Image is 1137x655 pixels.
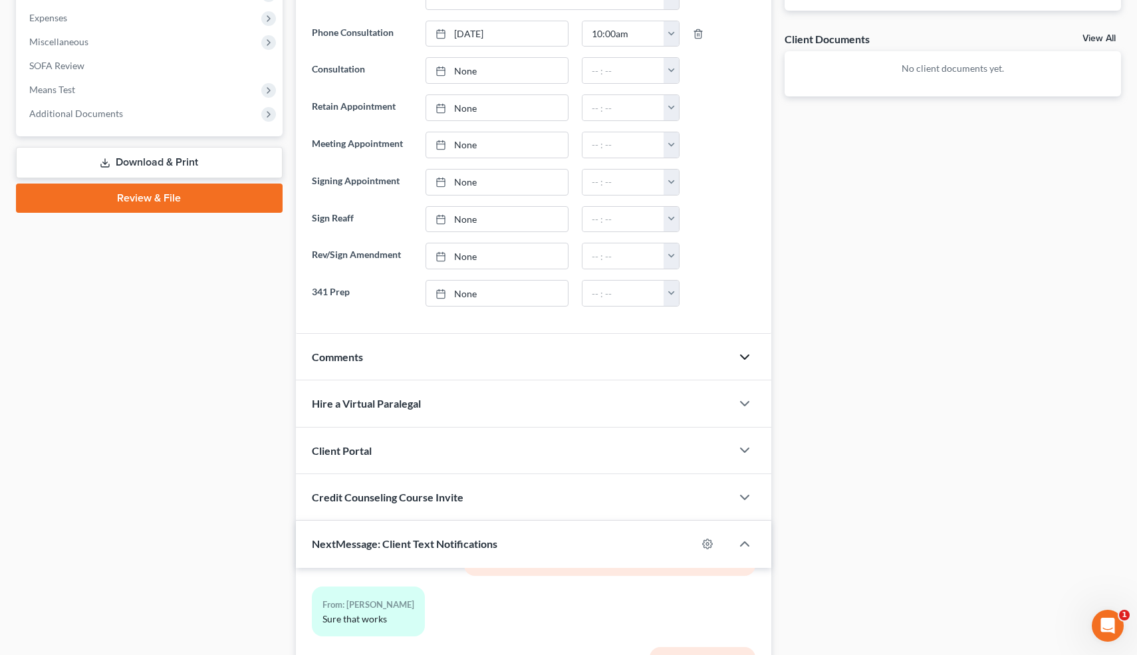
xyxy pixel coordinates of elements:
span: NextMessage: Client Text Notifications [312,537,497,550]
input: -- : -- [582,58,664,83]
a: None [426,207,567,232]
a: None [426,281,567,306]
label: Sign Reaff [305,206,420,233]
a: None [426,58,567,83]
a: SOFA Review [19,54,283,78]
div: From: [PERSON_NAME] [322,597,414,612]
span: Expenses [29,12,67,23]
a: Download & Print [16,147,283,178]
label: Retain Appointment [305,94,420,121]
input: -- : -- [582,243,664,269]
span: Means Test [29,84,75,95]
p: No client documents yet. [795,62,1110,75]
label: Phone Consultation [305,21,420,47]
span: SOFA Review [29,60,84,71]
span: Hire a Virtual Paralegal [312,397,421,410]
span: Additional Documents [29,108,123,119]
label: 341 Prep [305,280,420,307]
span: 1 [1119,610,1130,620]
label: Signing Appointment [305,169,420,196]
a: None [426,132,567,158]
input: -- : -- [582,95,664,120]
span: Credit Counseling Course Invite [312,491,463,503]
span: Client Portal [312,444,372,457]
span: Comments [312,350,363,363]
input: -- : -- [582,207,664,232]
input: -- : -- [582,170,664,195]
a: None [426,243,567,269]
a: Review & File [16,184,283,213]
a: View All [1082,34,1116,43]
input: -- : -- [582,132,664,158]
div: Sure that works [322,612,414,626]
iframe: Intercom live chat [1092,610,1124,642]
div: Client Documents [785,32,870,46]
a: None [426,95,567,120]
span: Miscellaneous [29,36,88,47]
label: Consultation [305,57,420,84]
input: -- : -- [582,281,664,306]
a: None [426,170,567,195]
a: [DATE] [426,21,567,47]
label: Rev/Sign Amendment [305,243,420,269]
label: Meeting Appointment [305,132,420,158]
input: -- : -- [582,21,664,47]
